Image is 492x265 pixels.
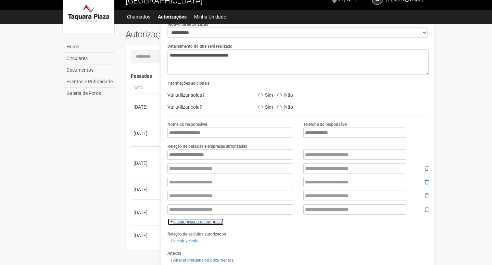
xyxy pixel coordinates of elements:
[134,186,159,193] div: [DATE]
[162,102,253,112] div: Vai utilizar cola?
[167,43,232,49] label: Detalhamento do que será realizado
[167,250,181,256] label: Anexos
[131,83,162,94] th: Data
[167,256,236,264] a: Anexar imagens ou documentos
[134,160,159,167] div: [DATE]
[425,193,429,198] i: Remover
[134,232,159,239] div: [DATE]
[167,121,207,128] label: Nome do responsável
[134,209,159,216] div: [DATE]
[425,207,429,212] i: Remover
[258,102,273,110] label: Sim
[65,53,115,64] a: Circulares
[167,231,226,237] label: Relação de veículos autorizados
[258,105,263,109] input: Sim
[194,12,226,22] a: Minha Unidade
[167,237,201,245] a: Incluir veículo
[134,130,159,137] div: [DATE]
[167,143,247,149] label: Relação de pessoas e empresas autorizadas
[277,90,293,98] label: Não
[425,180,429,184] i: Remover
[277,102,293,110] label: Não
[277,105,282,109] input: Não
[65,88,115,99] a: Galeria de Fotos
[158,12,187,22] a: Autorizações
[277,93,282,97] input: Não
[126,29,272,39] h2: Autorizações
[303,121,348,128] label: Telefone do responsável
[258,93,263,97] input: Sim
[425,166,429,171] i: Remover
[162,90,253,100] div: Vai utilizar solda?
[167,218,224,226] a: Incluir pessoa ou empresa
[134,104,159,110] div: [DATE]
[65,64,115,76] a: Documentos
[131,74,424,79] h4: Passadas
[258,90,273,98] label: Sim
[65,76,115,88] a: Eventos e Publicidade
[65,41,115,53] a: Home
[127,12,150,22] a: Chamados
[167,21,208,27] label: Motivo da autorização
[167,80,210,86] label: Informações adicionais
